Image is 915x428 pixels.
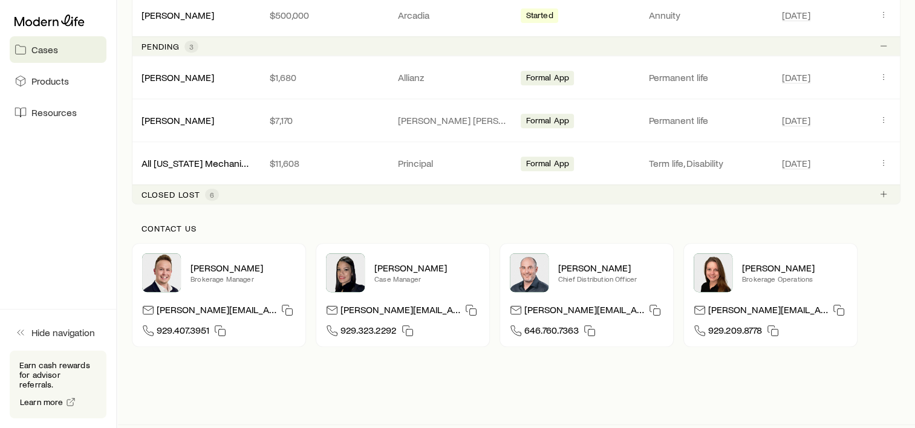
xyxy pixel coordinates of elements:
span: Products [31,75,69,87]
p: [PERSON_NAME] [374,262,480,274]
span: 646.760.7363 [524,324,579,340]
p: $500,000 [270,9,379,21]
p: Term life, Disability [649,157,767,169]
p: Closed lost [142,190,200,199]
p: [PERSON_NAME][EMAIL_ADDRESS][DOMAIN_NAME] [524,303,644,320]
p: Case Manager [374,274,480,284]
p: Annuity [649,9,767,21]
div: Earn cash rewards for advisor referrals.Learn more [10,351,106,418]
span: Resources [31,106,77,118]
span: [DATE] [782,71,810,83]
p: Brokerage Manager [190,274,296,284]
span: 3 [189,42,194,51]
p: Contact us [142,224,891,233]
div: [PERSON_NAME] [142,71,214,84]
p: $1,680 [270,71,379,83]
p: [PERSON_NAME][EMAIL_ADDRESS][DOMAIN_NAME] [708,303,828,320]
span: Formal App [526,115,569,128]
span: Hide navigation [31,326,95,339]
button: Hide navigation [10,319,106,346]
a: All [US_STATE] Mechanical, LLC [142,157,272,169]
a: Products [10,68,106,94]
p: [PERSON_NAME][EMAIL_ADDRESS][DOMAIN_NAME] [157,303,276,320]
span: Learn more [20,398,63,406]
p: Permanent life [649,71,767,83]
img: Dan Pierson [510,253,549,292]
span: Formal App [526,158,569,171]
a: Resources [10,99,106,126]
p: [PERSON_NAME][EMAIL_ADDRESS][DOMAIN_NAME] [340,303,460,320]
p: Pending [142,42,180,51]
a: [PERSON_NAME] [142,9,214,21]
img: Derek Wakefield [142,253,181,292]
p: Arcadia [398,9,507,21]
span: [DATE] [782,9,810,21]
span: 6 [210,190,214,199]
div: [PERSON_NAME] [142,114,214,127]
p: Brokerage Operations [742,274,847,284]
span: 929.209.8778 [708,324,762,340]
a: [PERSON_NAME] [142,114,214,126]
a: [PERSON_NAME] [142,71,214,83]
p: Allianz [398,71,507,83]
span: 929.407.3951 [157,324,209,340]
p: $7,170 [270,114,379,126]
p: [PERSON_NAME] [742,262,847,274]
p: [PERSON_NAME] [PERSON_NAME] [398,114,507,126]
p: [PERSON_NAME] [558,262,663,274]
span: [DATE] [782,157,810,169]
p: Earn cash rewards for advisor referrals. [19,360,97,389]
span: 929.323.2292 [340,324,397,340]
span: Formal App [526,73,569,85]
img: Ellen Wall [694,253,732,292]
img: Elana Hasten [326,253,365,292]
p: Chief Distribution Officer [558,274,663,284]
a: Cases [10,36,106,63]
span: Started [526,10,553,23]
p: [PERSON_NAME] [190,262,296,274]
p: Principal [398,157,507,169]
span: Cases [31,44,58,56]
p: Permanent life [649,114,767,126]
p: $11,608 [270,157,379,169]
span: [DATE] [782,114,810,126]
div: All [US_STATE] Mechanical, LLC [142,157,250,170]
div: [PERSON_NAME] [142,9,214,22]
